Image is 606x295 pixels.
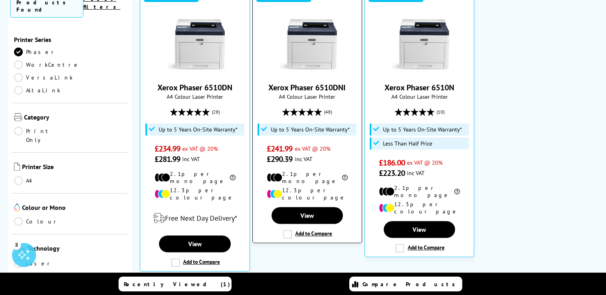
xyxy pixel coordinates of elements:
[14,48,70,56] a: Phaser
[155,187,236,201] li: 12.3p per colour page
[407,169,425,177] span: inc VAT
[369,93,470,100] span: A4 Colour Laser Printer
[379,184,460,199] li: 2.1p per mono page
[385,82,454,93] a: Xerox Phaser 6510N
[271,126,350,133] span: Up to 5 Years On-Site Warranty*
[379,201,460,215] li: 12.3p per colour page
[124,281,230,288] span: Recently Viewed (1)
[182,155,200,163] span: inc VAT
[22,163,126,172] span: Printer Size
[267,170,348,185] li: 2.1p per mono page
[383,140,432,147] span: Less Than Half Price
[144,93,245,100] span: A4 Colour Laser Printer
[267,144,293,154] span: £241.99
[389,68,449,76] a: Xerox Phaser 6510N
[155,170,236,185] li: 2.1p per mono page
[277,14,337,74] img: Xerox Phaser 6510DNI
[407,159,443,166] span: ex VAT @ 20%
[24,113,126,123] span: Category
[165,68,225,76] a: Xerox Phaser 6510DN
[14,163,20,171] img: Printer Size
[384,221,455,238] a: View
[14,36,126,44] span: Printer Series
[14,176,70,185] a: A4
[349,277,462,291] a: Compare Products
[159,126,238,133] span: Up to 5 Years On-Site Warranty*
[14,113,22,121] img: Category
[14,60,80,69] a: WorkCentre
[283,230,332,239] label: Add to Compare
[267,187,348,201] li: 12.3p per colour page
[182,145,218,152] span: ex VAT @ 20%
[436,104,444,120] span: (10)
[14,259,70,268] a: Laser
[155,144,181,154] span: £234.99
[157,82,232,93] a: Xerox Phaser 6510DN
[267,154,293,164] span: £290.39
[14,73,73,82] a: VersaLink
[379,168,405,178] span: £223.20
[277,68,337,76] a: Xerox Phaser 6510DNI
[28,244,126,255] span: Technology
[171,258,220,267] label: Add to Compare
[165,14,225,74] img: Xerox Phaser 6510DN
[22,203,126,213] span: Colour or Mono
[268,82,346,93] a: Xerox Phaser 6510DNI
[14,217,70,226] a: Colour
[119,277,232,291] a: Recently Viewed (1)
[144,207,245,229] div: modal_delivery
[14,203,20,211] img: Colour or Mono
[14,127,70,144] a: Print Only
[294,145,330,152] span: ex VAT @ 20%
[155,154,181,164] span: £281.99
[389,14,449,74] img: Xerox Phaser 6510N
[159,235,230,252] a: View
[324,104,332,120] span: (48)
[272,207,343,224] a: View
[294,155,312,163] span: inc VAT
[257,93,358,100] span: A4 Colour Laser Printer
[383,126,462,133] span: Up to 5 Years On-Site Warranty*
[379,157,405,168] span: £186.00
[212,104,220,120] span: (28)
[12,240,21,249] div: 3
[362,281,459,288] span: Compare Products
[395,244,444,253] label: Add to Compare
[14,86,70,95] a: AltaLink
